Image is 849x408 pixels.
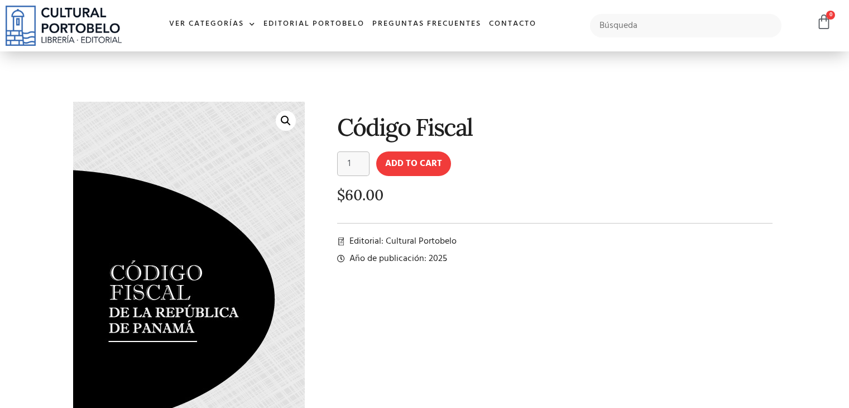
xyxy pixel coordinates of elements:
[590,14,781,37] input: Búsqueda
[347,252,447,265] span: Año de publicación: 2025
[260,12,368,36] a: Editorial Portobelo
[337,151,370,176] input: Product quantity
[276,111,296,131] a: 🔍
[368,12,485,36] a: Preguntas frecuentes
[816,14,832,30] a: 0
[376,151,451,176] button: Add to cart
[485,12,540,36] a: Contacto
[337,114,773,140] h1: Código Fiscal
[826,11,835,20] span: 0
[165,12,260,36] a: Ver Categorías
[347,235,457,248] span: Editorial: Cultural Portobelo
[337,186,383,204] bdi: 60.00
[337,186,345,204] span: $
